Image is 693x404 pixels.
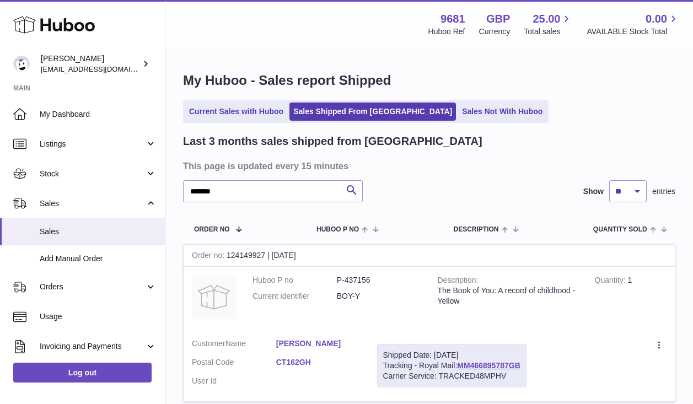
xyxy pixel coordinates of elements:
span: 25.00 [533,12,560,26]
a: Sales Shipped From [GEOGRAPHIC_DATA] [289,103,456,121]
span: Total sales [524,26,573,37]
a: Sales Not With Huboo [458,103,546,121]
span: Sales [40,198,145,209]
dd: BOY-Y [337,291,421,301]
dt: Postal Code [192,357,276,370]
td: 1 [587,267,675,330]
span: entries [652,186,675,197]
span: Quantity Sold [593,226,647,233]
span: 0.00 [646,12,667,26]
div: The Book of You: A record of childhood - Yellow [438,286,578,306]
div: Carrier Service: TRACKED48MPHV [383,371,520,381]
span: Order No [194,226,230,233]
strong: Description [438,276,479,287]
span: AVAILABLE Stock Total [587,26,680,37]
dt: Current identifier [253,291,337,301]
span: Huboo P no [316,226,359,233]
span: Orders [40,282,145,292]
span: Description [453,226,498,233]
img: hello@colourchronicles.com [13,56,30,72]
div: Shipped Date: [DATE] [383,350,520,360]
dt: Huboo P no [253,275,337,286]
h2: Last 3 months sales shipped from [GEOGRAPHIC_DATA] [183,134,482,149]
img: no-photo.jpg [192,275,236,319]
a: Log out [13,363,152,383]
a: 25.00 Total sales [524,12,573,37]
strong: 9681 [440,12,465,26]
span: [EMAIL_ADDRESS][DOMAIN_NAME] [41,64,162,73]
div: Currency [479,26,511,37]
strong: Quantity [595,276,628,287]
div: Huboo Ref [428,26,465,37]
h1: My Huboo - Sales report Shipped [183,72,675,89]
div: [PERSON_NAME] [41,53,140,74]
span: Add Manual Order [40,254,157,264]
a: Current Sales with Huboo [185,103,287,121]
dd: P-437156 [337,275,421,286]
span: Stock [40,169,145,179]
span: Customer [192,339,225,348]
dt: User Id [192,376,276,386]
div: 124149927 | [DATE] [184,245,675,267]
strong: Order no [192,251,227,262]
label: Show [583,186,604,197]
a: CT162GH [276,357,361,368]
span: Usage [40,311,157,322]
dt: Name [192,338,276,352]
a: 0.00 AVAILABLE Stock Total [587,12,680,37]
a: MM466895787GB [457,361,520,370]
h3: This page is updated every 15 minutes [183,160,673,172]
a: [PERSON_NAME] [276,338,361,349]
strong: GBP [486,12,510,26]
span: Sales [40,227,157,237]
div: Tracking - Royal Mail: [377,344,527,387]
span: My Dashboard [40,109,157,120]
span: Listings [40,139,145,149]
span: Invoicing and Payments [40,341,145,352]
